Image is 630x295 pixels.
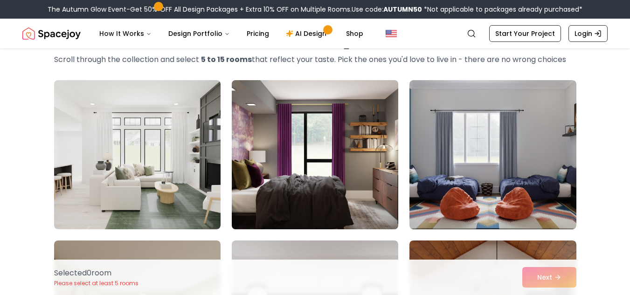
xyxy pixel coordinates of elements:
[339,24,371,43] a: Shop
[54,80,221,229] img: Room room-1
[386,28,397,39] img: United States
[383,5,422,14] b: AUTUMN50
[92,24,371,43] nav: Main
[161,24,237,43] button: Design Portfolio
[22,24,81,43] a: Spacejoy
[422,5,582,14] span: *Not applicable to packages already purchased*
[489,25,561,42] a: Start Your Project
[54,280,138,287] p: Please select at least 5 rooms
[239,24,277,43] a: Pricing
[352,5,422,14] span: Use code:
[568,25,608,42] a: Login
[409,80,576,229] img: Room room-3
[48,5,582,14] div: The Autumn Glow Event-Get 50% OFF All Design Packages + Extra 10% OFF on Multiple Rooms.
[201,54,252,65] strong: 5 to 15 rooms
[22,24,81,43] img: Spacejoy Logo
[22,19,608,48] nav: Global
[228,76,402,233] img: Room room-2
[278,24,337,43] a: AI Design
[54,268,138,279] p: Selected 0 room
[54,54,576,65] p: Scroll through the collection and select that reflect your taste. Pick the ones you'd love to liv...
[92,24,159,43] button: How It Works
